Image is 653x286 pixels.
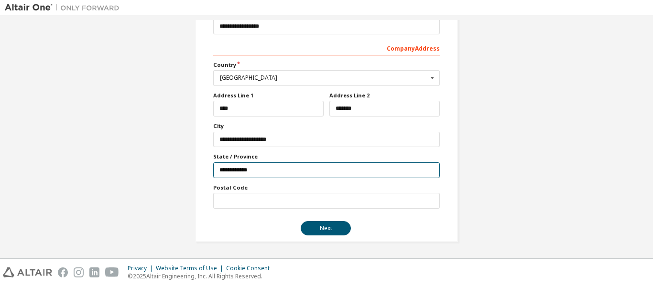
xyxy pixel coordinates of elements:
label: Country [213,61,440,69]
button: Next [301,221,351,235]
img: youtube.svg [105,267,119,277]
label: City [213,122,440,130]
img: facebook.svg [58,267,68,277]
label: Postal Code [213,184,440,191]
img: instagram.svg [74,267,84,277]
div: Privacy [128,265,156,272]
img: altair_logo.svg [3,267,52,277]
div: Company Address [213,40,440,55]
label: State / Province [213,153,440,160]
p: © 2025 Altair Engineering, Inc. All Rights Reserved. [128,272,275,280]
label: Address Line 2 [329,92,440,99]
div: [GEOGRAPHIC_DATA] [220,75,428,81]
img: linkedin.svg [89,267,99,277]
img: Altair One [5,3,124,12]
label: Address Line 1 [213,92,324,99]
div: Cookie Consent [226,265,275,272]
div: Website Terms of Use [156,265,226,272]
